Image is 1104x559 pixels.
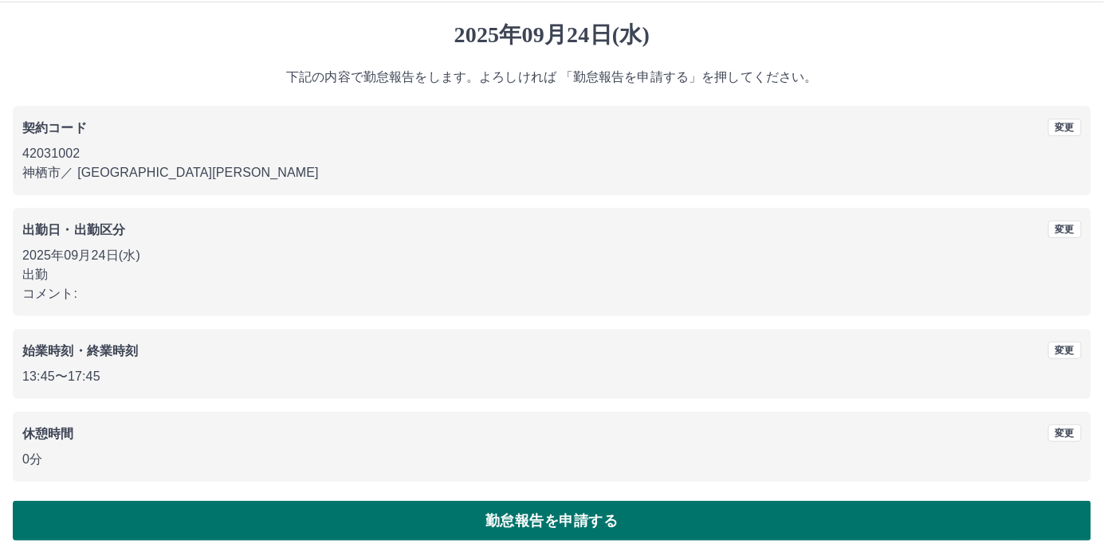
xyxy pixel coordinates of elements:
p: 42031002 [22,144,1082,163]
b: 出勤日・出勤区分 [22,223,125,236]
button: 変更 [1048,424,1082,442]
p: 下記の内容で勤怠報告をします。よろしければ 「勤怠報告を申請する」を押してください。 [13,68,1091,87]
b: 契約コード [22,121,87,135]
p: 2025年09月24日(水) [22,246,1082,265]
p: 出勤 [22,265,1082,284]
b: 始業時刻・終業時刻 [22,344,138,358]
p: コメント: [22,284,1082,303]
p: 13:45 〜 17:45 [22,367,1082,386]
button: 変更 [1048,342,1082,359]
b: 休憩時間 [22,427,74,440]
button: 勤怠報告を申請する [13,501,1091,541]
h1: 2025年09月24日(水) [13,21,1091,49]
p: 神栖市 ／ [GEOGRAPHIC_DATA][PERSON_NAME] [22,163,1082,182]
button: 変更 [1048,119,1082,136]
button: 変更 [1048,221,1082,238]
p: 0分 [22,450,1082,469]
